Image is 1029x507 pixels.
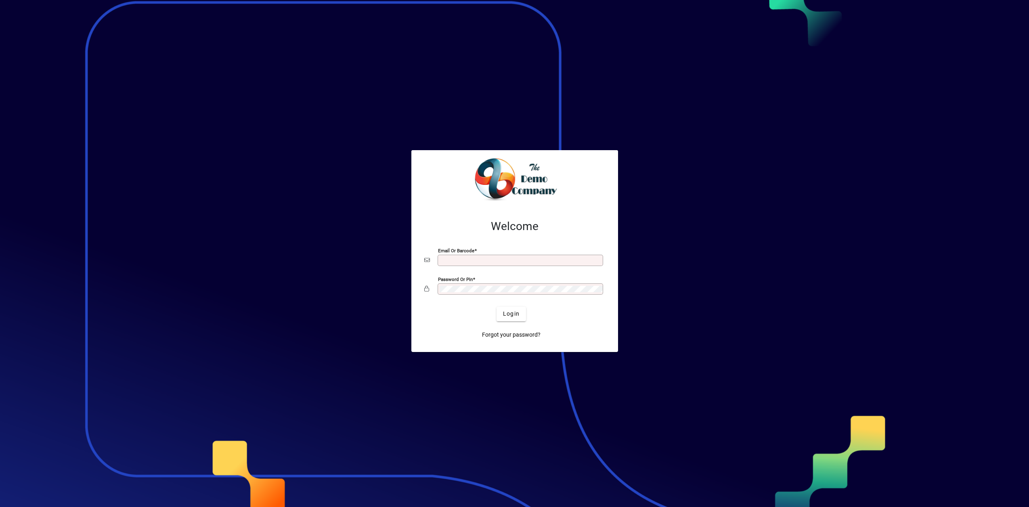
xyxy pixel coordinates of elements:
a: Forgot your password? [479,328,544,342]
mat-label: Email or Barcode [438,247,474,253]
button: Login [497,307,526,321]
span: Forgot your password? [482,331,541,339]
span: Login [503,310,520,318]
h2: Welcome [424,220,605,233]
mat-label: Password or Pin [438,276,473,282]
